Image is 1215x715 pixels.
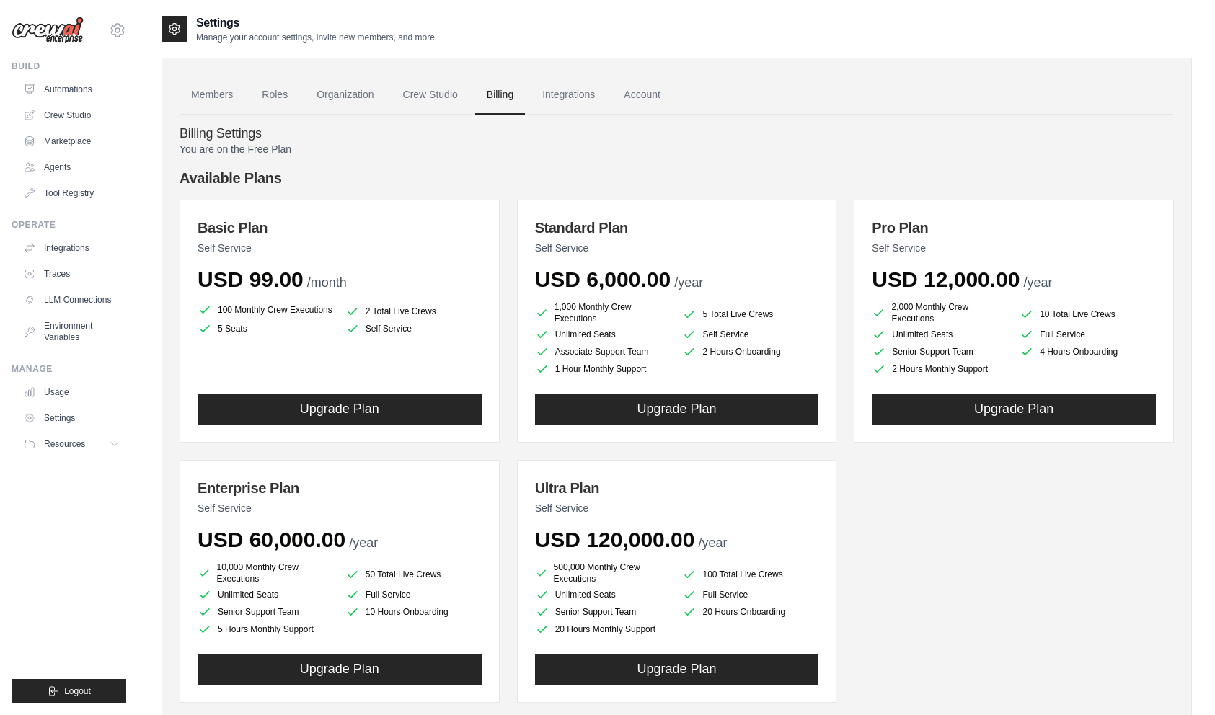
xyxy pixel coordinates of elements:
a: Account [612,76,672,115]
li: 5 Total Live Crews [682,304,818,324]
a: Marketplace [17,130,126,153]
li: 5 Hours Monthly Support [198,622,334,636]
li: 10,000 Monthly Crew Executions [198,561,334,585]
li: 100 Monthly Crew Executions [198,301,334,319]
h2: Settings [196,14,437,32]
a: Agents [17,156,126,179]
a: Automations [17,78,126,101]
p: Self Service [535,501,819,515]
li: Self Service [345,321,482,336]
button: Upgrade Plan [198,394,482,425]
span: /year [699,536,728,550]
span: /year [1023,275,1052,290]
a: Roles [250,76,299,115]
li: 2 Total Live Crews [345,304,482,319]
li: 2,000 Monthly Crew Executions [872,301,1008,324]
a: Billing [475,76,525,115]
li: 10 Total Live Crews [1020,304,1156,324]
a: Tool Registry [17,182,126,205]
div: Operate [12,219,126,231]
span: USD 99.00 [198,267,304,291]
li: 100 Total Live Crews [682,564,818,585]
li: 500,000 Monthly Crew Executions [535,561,671,585]
button: Resources [17,432,126,456]
li: 10 Hours Onboarding [345,605,482,619]
div: Manage [12,363,126,375]
a: Members [180,76,244,115]
li: 20 Hours Monthly Support [535,622,671,636]
p: Self Service [198,501,482,515]
li: Senior Support Team [535,605,671,619]
li: Unlimited Seats [872,327,1008,342]
li: Full Service [682,587,818,602]
li: Unlimited Seats [535,587,671,602]
li: 5 Seats [198,321,334,336]
li: Self Service [682,327,818,342]
span: /month [307,275,347,290]
span: USD 120,000.00 [535,528,695,551]
li: Unlimited Seats [198,587,334,602]
span: USD 60,000.00 [198,528,345,551]
li: Full Service [1020,327,1156,342]
h3: Basic Plan [198,218,482,238]
button: Upgrade Plan [535,654,819,685]
li: 20 Hours Onboarding [682,605,818,619]
li: 50 Total Live Crews [345,564,482,585]
a: Crew Studio [17,104,126,127]
span: Resources [44,438,85,450]
button: Upgrade Plan [535,394,819,425]
img: Logo [12,17,84,44]
li: 2 Hours Monthly Support [872,362,1008,376]
a: Crew Studio [392,76,469,115]
a: Integrations [17,236,126,259]
a: LLM Connections [17,288,126,311]
li: 4 Hours Onboarding [1020,345,1156,359]
p: Self Service [872,241,1156,255]
a: Settings [17,407,126,430]
button: Logout [12,679,126,703]
button: Upgrade Plan [198,654,482,685]
div: Build [12,61,126,72]
li: 1 Hour Monthly Support [535,362,671,376]
a: Traces [17,262,126,285]
li: Associate Support Team [535,345,671,359]
span: Logout [64,685,91,697]
button: Upgrade Plan [872,394,1156,425]
a: Usage [17,381,126,404]
a: Organization [305,76,385,115]
h3: Enterprise Plan [198,478,482,498]
h3: Pro Plan [872,218,1156,238]
p: You are on the Free Plan [180,142,1174,156]
span: /year [349,536,378,550]
p: Manage your account settings, invite new members, and more. [196,32,437,43]
a: Integrations [531,76,606,115]
h3: Standard Plan [535,218,819,238]
h4: Available Plans [180,168,1174,188]
li: Unlimited Seats [535,327,671,342]
h3: Ultra Plan [535,478,819,498]
a: Environment Variables [17,314,126,349]
span: /year [674,275,703,290]
p: Self Service [198,241,482,255]
p: Self Service [535,241,819,255]
h4: Billing Settings [180,126,1174,142]
li: Senior Support Team [198,605,334,619]
span: USD 12,000.00 [872,267,1020,291]
span: USD 6,000.00 [535,267,671,291]
li: Full Service [345,587,482,602]
li: Senior Support Team [872,345,1008,359]
li: 1,000 Monthly Crew Executions [535,301,671,324]
li: 2 Hours Onboarding [682,345,818,359]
